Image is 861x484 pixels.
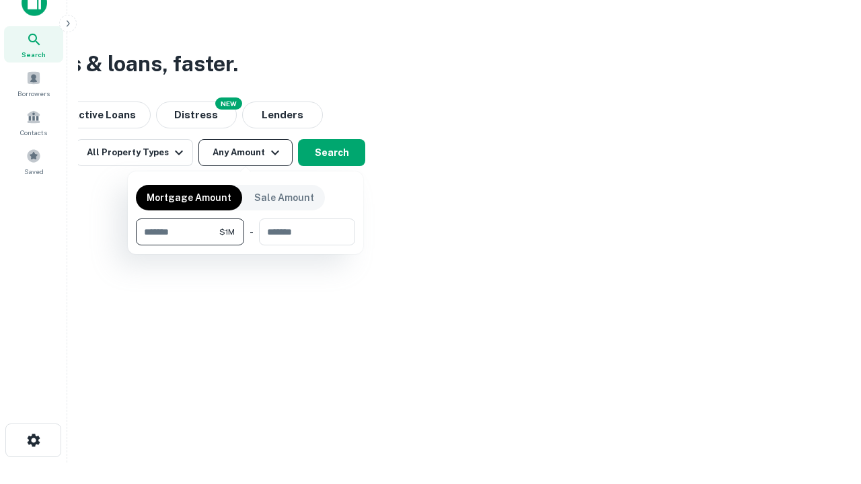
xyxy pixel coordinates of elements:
p: Mortgage Amount [147,190,231,205]
span: $1M [219,226,235,238]
div: - [250,218,254,245]
p: Sale Amount [254,190,314,205]
iframe: Chat Widget [794,376,861,441]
